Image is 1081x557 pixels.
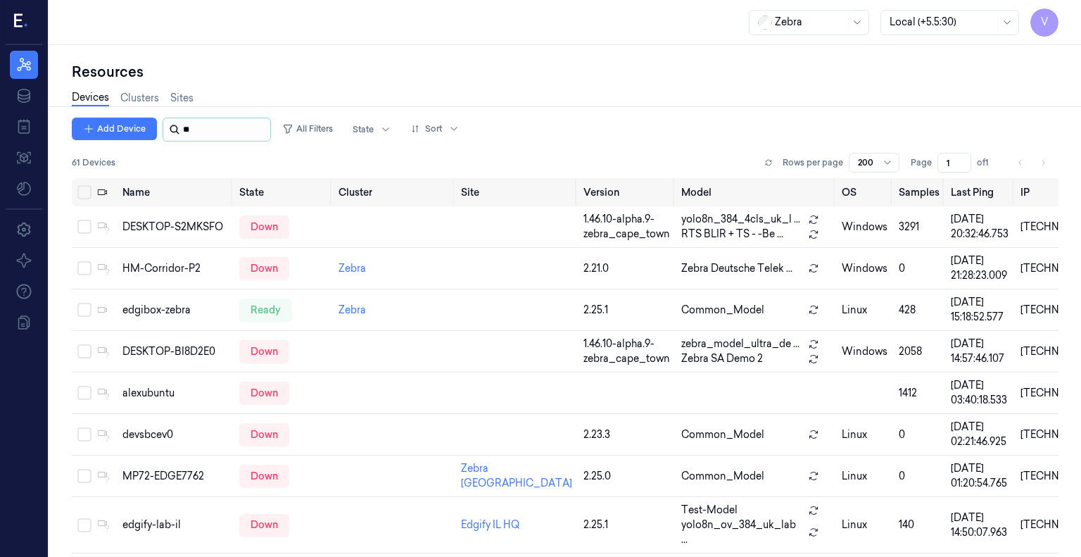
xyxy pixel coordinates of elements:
[77,469,91,483] button: Select row
[239,382,289,404] div: down
[783,156,843,169] p: Rows per page
[681,469,764,484] span: Common_Model
[951,420,1009,449] div: [DATE] 02:21:46.925
[951,212,1009,242] div: [DATE] 20:32:46.753
[1030,8,1058,37] button: V
[681,351,763,366] span: Zebra SA Demo 2
[455,178,578,206] th: Site
[945,178,1015,206] th: Last Ping
[842,469,887,484] p: linux
[122,261,228,276] div: HM-Corridor-P2
[977,156,999,169] span: of 1
[899,303,940,318] div: 428
[122,344,228,359] div: DESKTOP-BI8D2E0
[676,178,836,206] th: Model
[122,220,228,234] div: DESKTOP-S2MKSFO
[899,518,940,532] div: 140
[951,254,1009,283] div: [DATE] 21:28:23.009
[578,178,676,206] th: Version
[77,518,91,532] button: Select row
[122,303,228,318] div: edgibox-zebra
[239,340,289,363] div: down
[77,220,91,234] button: Select row
[461,462,572,489] a: Zebra [GEOGRAPHIC_DATA]
[681,261,792,276] span: Zebra Deutsche Telek ...
[681,303,764,318] span: Common_Model
[899,386,940,401] div: 1412
[893,178,945,206] th: Samples
[951,295,1009,325] div: [DATE] 15:18:52.577
[239,215,289,238] div: down
[77,185,91,199] button: Select all
[234,178,333,206] th: State
[583,337,670,366] div: 1.46.10-alpha.9-zebra_cape_town
[842,261,887,276] p: windows
[681,503,738,518] span: Test-Model
[117,178,234,206] th: Name
[899,469,940,484] div: 0
[842,303,887,318] p: linux
[77,303,91,317] button: Select row
[72,90,109,106] a: Devices
[239,423,289,446] div: down
[899,427,940,442] div: 0
[72,156,115,169] span: 61 Devices
[899,344,940,359] div: 2058
[239,514,289,537] div: down
[583,518,670,532] div: 2.25.1
[77,386,91,400] button: Select row
[681,518,802,547] span: yolo8n_ov_384_uk_lab ...
[77,344,91,358] button: Select row
[72,62,1058,82] div: Resources
[277,118,339,140] button: All Filters
[1011,153,1053,173] nav: pagination
[239,257,289,280] div: down
[122,427,228,442] div: devsbcev0
[583,261,670,276] div: 2.21.0
[583,427,670,442] div: 2.23.3
[239,299,292,321] div: ready
[72,118,157,140] button: Add Device
[120,91,159,106] a: Clusters
[122,469,228,484] div: MP72-EDGE7762
[951,511,1009,540] div: [DATE] 14:50:07.963
[951,461,1009,491] div: [DATE] 01:20:54.765
[681,212,800,227] span: yolo8n_384_4cls_uk_l ...
[339,262,366,275] a: Zebra
[239,465,289,487] div: down
[842,518,887,532] p: linux
[911,156,932,169] span: Page
[339,303,366,316] a: Zebra
[951,378,1009,408] div: [DATE] 03:40:18.533
[333,178,455,206] th: Cluster
[77,261,91,275] button: Select row
[122,518,228,532] div: edgify-lab-il
[461,518,519,531] a: Edgify IL HQ
[122,386,228,401] div: alexubuntu
[899,220,940,234] div: 3291
[170,91,194,106] a: Sites
[681,427,764,442] span: Common_Model
[583,212,670,242] div: 1.46.10-alpha.9-zebra_cape_town
[899,261,940,276] div: 0
[951,337,1009,366] div: [DATE] 14:57:46.107
[842,220,887,234] p: windows
[583,303,670,318] div: 2.25.1
[842,427,887,442] p: linux
[681,337,799,351] span: zebra_model_ultra_de ...
[836,178,893,206] th: OS
[583,469,670,484] div: 2.25.0
[681,227,783,242] span: RTS BLIR + TS - -Be ...
[77,427,91,442] button: Select row
[842,344,887,359] p: windows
